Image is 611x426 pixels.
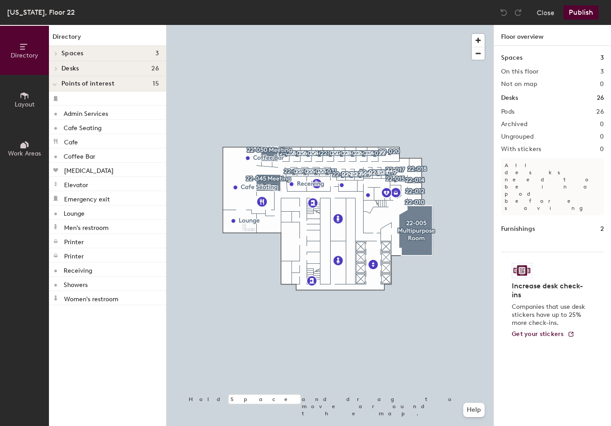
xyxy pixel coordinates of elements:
h2: On this floor [501,68,539,75]
p: Companies that use desk stickers have up to 25% more check-ins. [512,303,588,327]
p: Cafe Seating [64,122,101,132]
h2: With stickers [501,146,542,153]
button: Close [537,5,554,20]
p: Elevator [64,179,88,189]
img: Redo [514,8,522,17]
p: Printer [64,236,84,246]
h1: Floor overview [494,25,611,46]
h2: Ungrouped [501,133,534,140]
span: Get your stickers [512,330,564,338]
h4: Increase desk check-ins [512,282,588,299]
span: Work Areas [8,150,41,157]
span: 3 [155,50,159,57]
p: Coffee Bar [64,150,95,160]
span: Desks [61,65,79,72]
h2: 0 [600,121,604,128]
p: [MEDICAL_DATA] [64,164,113,175]
h2: 3 [600,68,604,75]
p: Admin Services [64,107,108,118]
img: Sticker logo [512,263,532,278]
span: 15 [153,80,159,87]
h2: 0 [600,133,604,140]
h2: 26 [596,108,604,115]
p: Men's restroom [64,221,109,232]
h1: Spaces [501,53,522,63]
h2: Pods [501,108,514,115]
span: Spaces [61,50,84,57]
span: 26 [151,65,159,72]
button: Help [463,403,485,417]
h1: 3 [600,53,604,63]
p: Receiving [64,264,92,274]
p: Printer [64,250,84,260]
a: Get your stickers [512,331,575,338]
span: Layout [15,101,35,108]
div: [US_STATE], Floor 22 [7,7,75,18]
p: Emergency exit [64,193,110,203]
p: Showers [64,279,88,289]
h2: 0 [600,146,604,153]
h1: 26 [597,93,604,103]
h1: Furnishings [501,224,535,234]
h1: Desks [501,93,518,103]
img: Undo [499,8,508,17]
h1: Directory [49,32,166,46]
h1: 2 [600,224,604,234]
h2: 0 [600,81,604,88]
p: Women's restroom [64,293,118,303]
h2: Not on map [501,81,537,88]
p: Lounge [64,207,85,217]
span: Directory [11,52,38,59]
p: Cafe [64,136,78,146]
span: Points of interest [61,80,114,87]
button: Publish [563,5,599,20]
p: All desks need to be in a pod before saving [501,158,604,215]
h2: Archived [501,121,527,128]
